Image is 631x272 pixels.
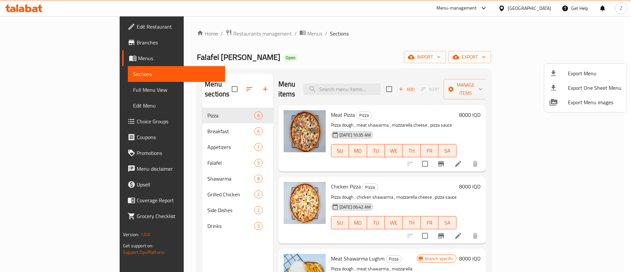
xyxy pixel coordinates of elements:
[544,81,627,95] li: Export one sheet menu items
[544,95,627,110] li: Export Menu images
[568,84,621,92] span: Export One Sheet Menu
[568,98,621,106] span: Export Menu images
[544,66,627,81] li: Export menu items
[568,69,621,77] span: Export Menu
